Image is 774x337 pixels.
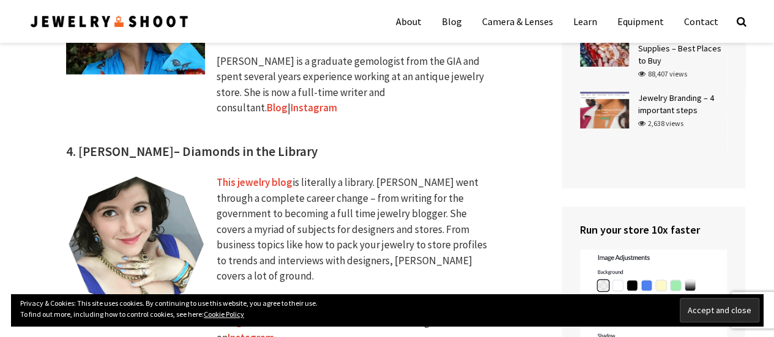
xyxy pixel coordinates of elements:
[11,294,763,326] div: Privacy & Cookies: This site uses cookies. By continuing to use this website, you agree to their ...
[29,13,190,30] img: Jewelry Photographer Bay Area - San Francisco | Nationwide via Mail
[675,6,727,37] a: Contact
[387,6,431,37] a: About
[473,6,562,37] a: Camera & Lenses
[291,101,337,115] a: Instagram
[680,298,759,322] input: Accept and close
[66,175,206,313] img: Top Jewelry Blogs
[217,176,292,189] a: This jewelry blog
[204,309,244,319] a: Cookie Policy
[638,69,687,80] div: 88,407 views
[66,143,174,160] strong: 4. [PERSON_NAME]
[638,31,721,66] a: Wholesale Jewelry Supplies – Best Places to Buy
[638,118,683,129] div: 2,638 views
[608,6,673,37] a: Equipment
[638,92,714,116] a: Jewelry Branding – 4 important steps
[564,6,606,37] a: Learn
[580,222,727,237] h4: Run your store 10x faster
[433,6,471,37] a: Blog
[217,54,495,116] p: [PERSON_NAME] is a graduate gemologist from the GIA and spent several years experience working at...
[267,101,288,115] a: Blog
